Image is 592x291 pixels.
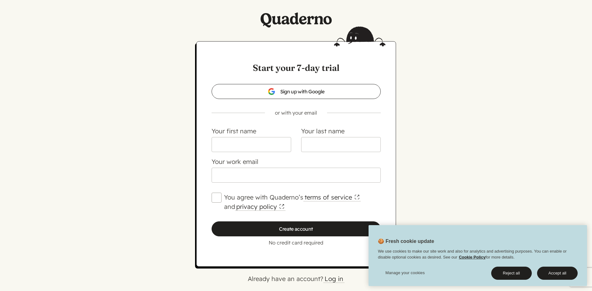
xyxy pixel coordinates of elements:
[212,239,381,246] p: No credit card required
[369,225,587,286] div: Cookie banner
[212,158,258,165] label: Your work email
[369,248,587,264] div: We use cookies to make our site work and also for analytics and advertising purposes. You can ena...
[369,225,587,286] div: 🍪 Fresh cookie update
[212,221,381,236] input: Create account
[491,267,532,280] button: Reject all
[212,127,256,135] label: Your first name
[459,255,485,260] a: Cookie Policy
[378,267,433,279] button: Manage your cookies
[224,193,381,211] label: You agree with Quaderno’s and
[268,88,325,95] span: Sign up with Google
[212,62,381,74] h1: Start your 7-day trial
[84,274,508,284] p: Already have an account?
[323,275,345,283] a: Log in
[202,109,391,116] p: or with your email
[303,193,361,201] a: terms of service
[369,238,434,248] h2: 🍪 Fresh cookie update
[235,203,286,211] a: privacy policy
[537,267,578,280] button: Accept all
[212,84,381,99] a: Sign up with Google
[301,127,345,135] label: Your last name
